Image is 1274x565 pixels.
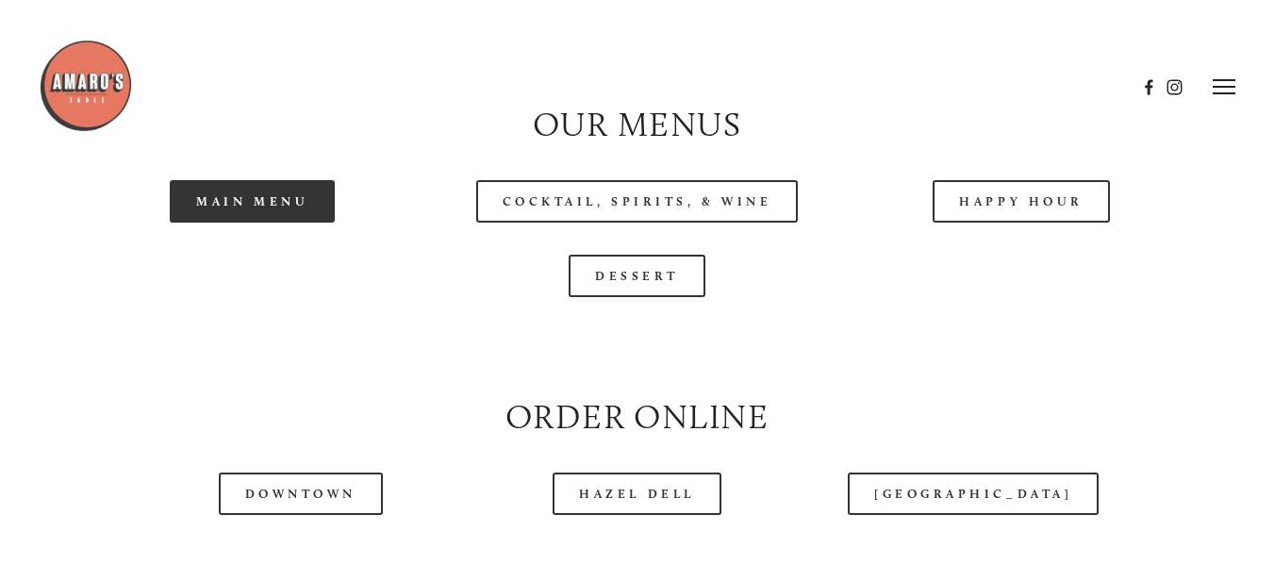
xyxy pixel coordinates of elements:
[76,393,1198,440] h2: Order Online
[553,473,721,515] a: Hazel Dell
[170,180,335,223] a: Main Menu
[848,473,1099,515] a: [GEOGRAPHIC_DATA]
[476,180,799,223] a: Cocktail, Spirits, & Wine
[933,180,1110,223] a: Happy Hour
[39,39,133,133] img: Amaro's Table
[219,473,383,515] a: Downtown
[569,255,705,297] a: Dessert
